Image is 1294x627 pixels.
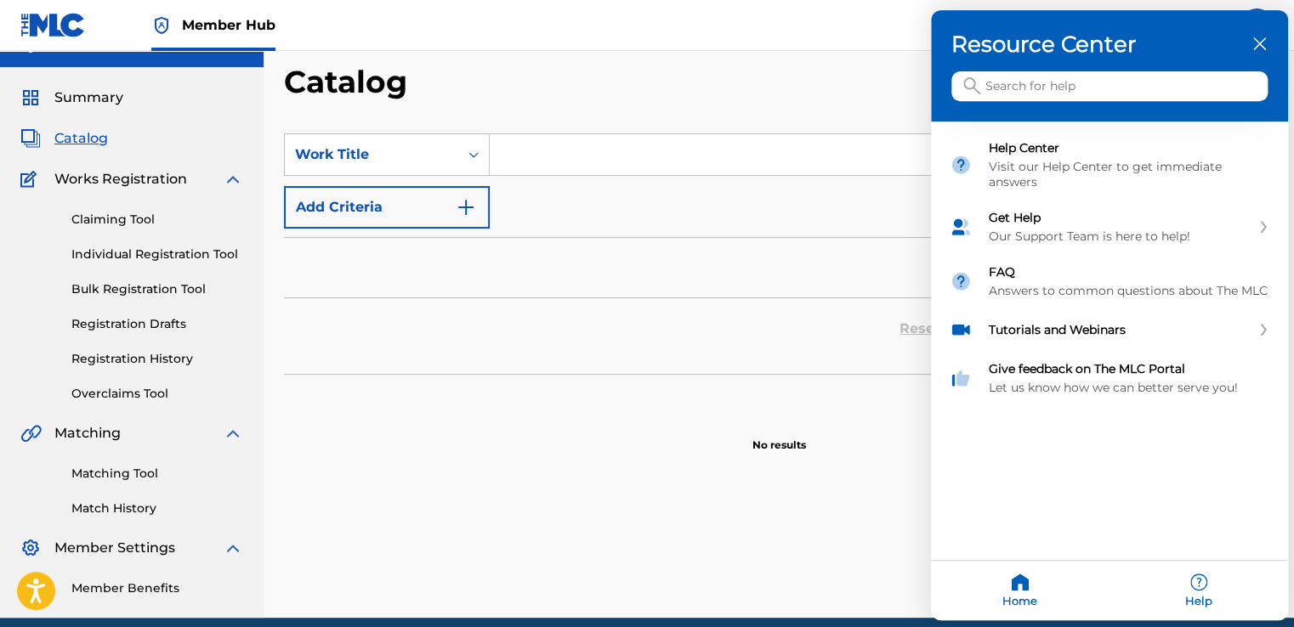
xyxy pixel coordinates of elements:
[931,309,1288,352] div: Tutorials and Webinars
[931,201,1288,255] div: Get Help
[951,31,1268,59] h3: Resource Center
[950,217,972,239] img: module icon
[989,229,1251,245] div: Our Support Team is here to help!
[1251,37,1268,53] div: close resource center
[931,122,1288,406] div: entering resource center home
[989,284,1269,299] div: Answers to common questions about The MLC
[931,562,1110,621] div: Home
[989,141,1269,156] div: Help Center
[1258,325,1268,336] svg: expand
[931,122,1288,406] div: Resource center home modules
[950,368,972,390] img: module icon
[1110,562,1288,621] div: Help
[989,211,1251,226] div: Get Help
[931,131,1288,201] div: Help Center
[989,265,1269,280] div: FAQ
[989,160,1269,190] div: Visit our Help Center to get immediate answers
[989,362,1269,377] div: Give feedback on The MLC Portal
[950,271,972,293] img: module icon
[1258,222,1268,234] svg: expand
[950,319,972,342] img: module icon
[989,381,1269,396] div: Let us know how we can better serve you!
[963,78,980,95] svg: icon
[950,155,972,177] img: module icon
[931,352,1288,406] div: Give feedback on The MLC Portal
[931,255,1288,309] div: FAQ
[951,72,1268,102] input: Search for help
[989,323,1251,338] div: Tutorials and Webinars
